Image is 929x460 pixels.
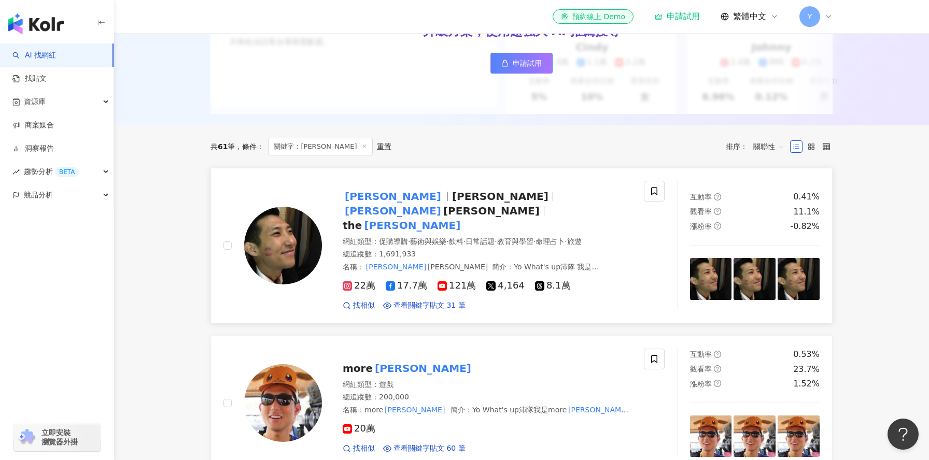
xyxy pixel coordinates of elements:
span: question-circle [714,365,721,372]
a: 找相似 [343,443,375,454]
span: 22萬 [343,280,375,291]
span: the [343,219,362,232]
span: question-circle [714,380,721,387]
span: 名稱 ： [343,263,488,271]
span: 漲粉率 [690,222,712,231]
span: · [408,237,410,246]
span: 互動率 [690,193,712,201]
span: 4,164 [486,280,525,291]
iframe: Help Scout Beacon - Open [888,419,919,450]
img: post-image [690,415,732,457]
mark: [PERSON_NAME] [383,404,446,415]
span: 資源庫 [24,90,46,113]
span: 觀看率 [690,365,712,373]
a: searchAI 找網紅 [12,50,56,61]
span: question-circle [714,193,721,200]
mark: [PERSON_NAME] [373,360,473,377]
a: 申請試用 [654,11,700,22]
div: 重置 [377,142,391,151]
img: KOL Avatar [244,364,322,442]
span: more [364,406,383,414]
span: · [533,237,536,246]
span: 找相似 [353,300,375,311]
mark: [PERSON_NAME] [364,261,428,272]
img: post-image [778,415,820,457]
span: 17.7萬 [386,280,427,291]
a: KOL Avatar[PERSON_NAME][PERSON_NAME][PERSON_NAME][PERSON_NAME]the[PERSON_NAME]網紅類型：促購導購·藝術與娛樂·飲料·... [210,168,833,324]
mark: [PERSON_NAME] [343,203,443,219]
div: 預約線上 Demo [561,11,625,22]
span: question-circle [714,351,721,358]
span: · [565,237,567,246]
span: 趨勢分析 [24,160,79,183]
img: chrome extension [17,429,37,445]
span: 旅遊 [567,237,582,246]
span: [PERSON_NAME] [443,205,540,217]
img: post-image [690,258,732,300]
div: 0.41% [793,191,820,203]
span: 藝術與娛樂 [410,237,446,246]
span: 查看關鍵字貼文 60 筆 [393,443,466,454]
img: post-image [734,415,776,457]
a: 查看關鍵字貼文 31 筆 [383,300,466,311]
a: 找貼文 [12,74,47,84]
a: 洞察報告 [12,143,54,154]
span: 命理占卜 [536,237,565,246]
mark: [PERSON_NAME] [362,217,462,234]
span: 競品分析 [24,183,53,207]
a: chrome extension立即安裝 瀏覽器外掛 [13,423,101,451]
div: 排序： [726,138,790,155]
span: rise [12,168,20,176]
span: 繁體中文 [733,11,766,22]
span: 漲粉率 [690,380,712,388]
a: 商案媒合 [12,120,54,131]
span: · [495,237,497,246]
div: 總追蹤數 ： 1,691,933 [343,249,631,260]
span: 20萬 [343,423,375,434]
span: [PERSON_NAME] [452,190,548,203]
span: question-circle [714,222,721,229]
div: 1.52% [793,378,820,390]
span: 8.1萬 [535,280,571,291]
div: 共 筆 [210,142,235,151]
span: 申請試用 [513,59,542,67]
a: 申請試用 [490,53,553,74]
mark: [PERSON_NAME] [355,271,418,283]
span: 找相似 [353,443,375,454]
span: · [463,237,466,246]
div: 0.53% [793,349,820,360]
span: 遊戲 [379,380,393,389]
mark: [PERSON_NAME] [567,404,630,415]
span: 查看關鍵字貼文 31 筆 [393,300,466,311]
span: 名稱 ： [343,406,446,414]
div: 23.7% [793,364,820,375]
img: post-image [778,258,820,300]
img: KOL Avatar [244,207,322,284]
div: 網紅類型 ： [343,380,631,390]
div: 11.1% [793,206,820,218]
span: [PERSON_NAME] [428,263,488,271]
div: 網紅類型 ： [343,237,631,247]
span: 關聯性 [753,138,784,155]
span: question-circle [714,208,721,215]
a: 查看關鍵字貼文 60 筆 [383,443,466,454]
span: more [343,362,373,375]
span: 121萬 [438,280,476,291]
a: 預約線上 Demo [553,9,634,24]
a: 找相似 [343,300,375,311]
img: logo [8,13,64,34]
div: BETA [55,167,79,177]
span: · [446,237,448,246]
span: 日常話題 [466,237,495,246]
span: 61 [218,142,228,151]
span: Y [808,11,812,22]
span: 關鍵字：[PERSON_NAME] [268,138,373,155]
span: 條件 ： [235,142,264,151]
mark: [PERSON_NAME] [343,188,443,205]
span: 促購導購 [379,237,408,246]
span: 互動率 [690,350,712,358]
span: 觀看率 [690,207,712,215]
img: post-image [734,258,776,300]
div: 總追蹤數 ： 200,000 [343,392,631,403]
span: 飲料 [449,237,463,246]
